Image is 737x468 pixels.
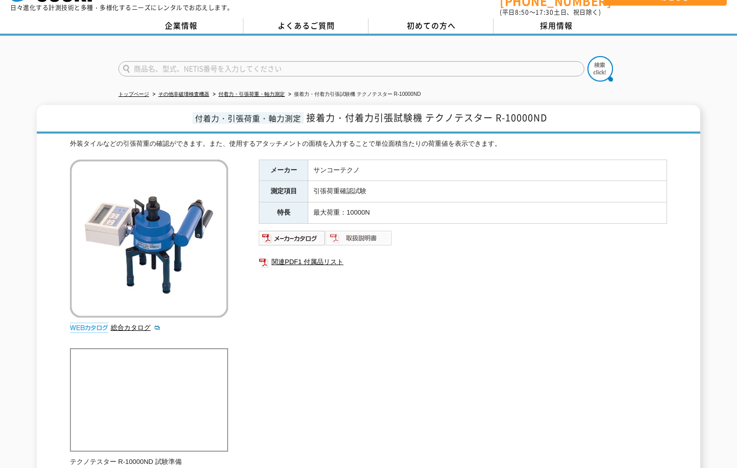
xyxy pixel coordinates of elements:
td: サンコーテクノ [308,160,667,181]
td: 引張荷重確認試験 [308,181,667,202]
p: テクノテスター R-10000ND 試験準備 [70,457,228,467]
img: 取扱説明書 [326,230,392,246]
th: メーカー [259,160,308,181]
img: btn_search.png [587,56,613,82]
img: 接着力・付着力引張試験機 テクノテスター R-10000ND [70,160,228,318]
a: 付着力・引張荷重・軸力測定 [218,91,285,97]
a: 関連PDF1 付属品リスト [259,255,667,269]
img: webカタログ [70,323,108,333]
a: トップページ [118,91,149,97]
a: 取扱説明書 [326,237,392,244]
td: 最大荷重：10000N [308,202,667,224]
p: 日々進化する計測技術と多種・多様化するニーズにレンタルでお応えします。 [10,5,234,11]
div: 外装タイルなどの引張荷重の確認ができます。また、使用するアタッチメントの面積を入力することで単位面積当たりの荷重値を表示できます。 [70,139,667,149]
span: 8:50 [515,8,529,17]
a: メーカーカタログ [259,237,326,244]
a: 企業情報 [118,18,243,34]
th: 特長 [259,202,308,224]
th: 測定項目 [259,181,308,202]
input: 商品名、型式、NETIS番号を入力してください [118,61,584,76]
span: 接着力・付着力引張試験機 テクノテスター R-10000ND [306,111,547,124]
a: 採用情報 [494,18,619,34]
a: 初めての方へ [368,18,494,34]
a: その他非破壊検査機器 [158,91,209,97]
img: メーカーカタログ [259,230,326,246]
span: (平日 ～ 土日、祝日除く) [500,8,601,17]
li: 接着力・付着力引張試験機 テクノテスター R-10000ND [286,89,421,100]
span: 初めての方へ [407,20,456,31]
a: よくあるご質問 [243,18,368,34]
span: 付着力・引張荷重・軸力測定 [192,112,304,124]
a: 総合カタログ [111,324,161,331]
span: 17:30 [535,8,554,17]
